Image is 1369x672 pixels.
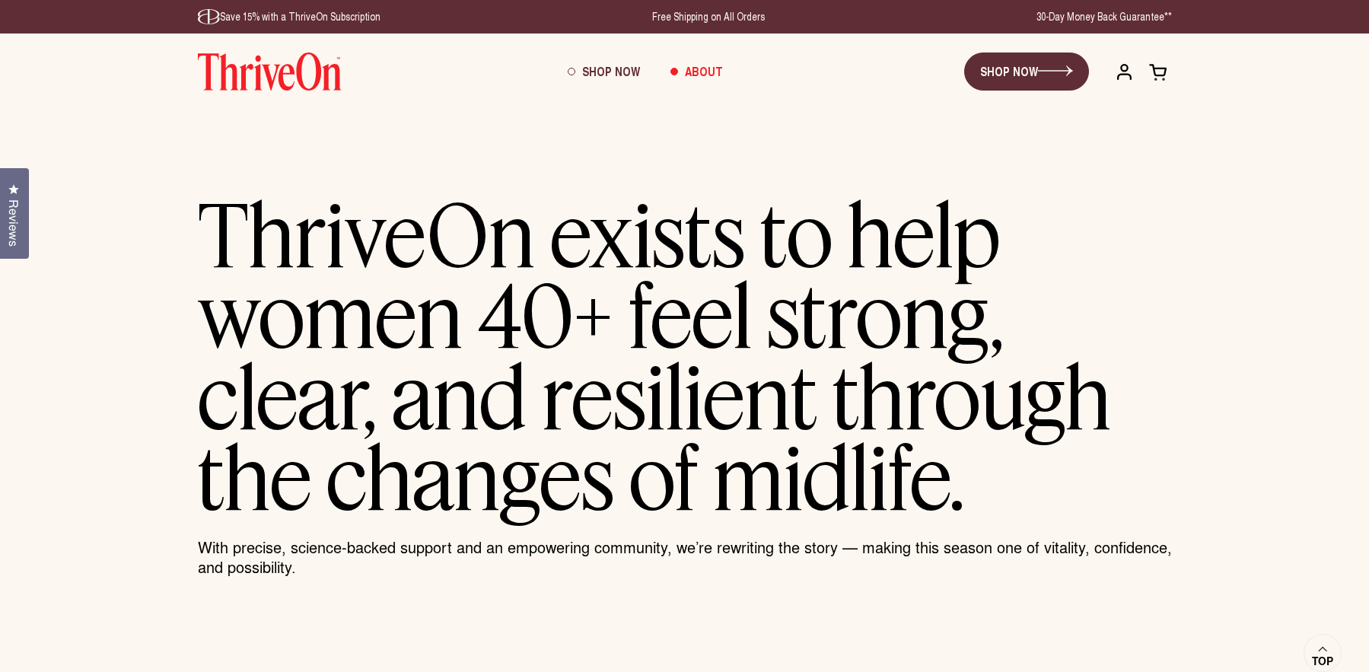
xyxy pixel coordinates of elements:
span: Shop Now [582,62,640,80]
p: Save 15% with a ThriveOn Subscription [198,9,380,24]
span: About [685,62,723,80]
span: Top [1312,654,1333,668]
h1: ThriveOn exists to help women 40+ feel strong, clear, and resilient through the changes of midlife. [198,195,1172,519]
a: About [655,51,738,92]
a: SHOP NOW [964,53,1089,91]
span: Reviews [4,199,24,247]
p: With precise, science-backed support and an empowering community, we’re rewriting the story — mak... [198,537,1172,577]
p: Free Shipping on All Orders [652,9,765,24]
a: Shop Now [552,51,655,92]
p: 30-Day Money Back Guarantee** [1036,9,1172,24]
